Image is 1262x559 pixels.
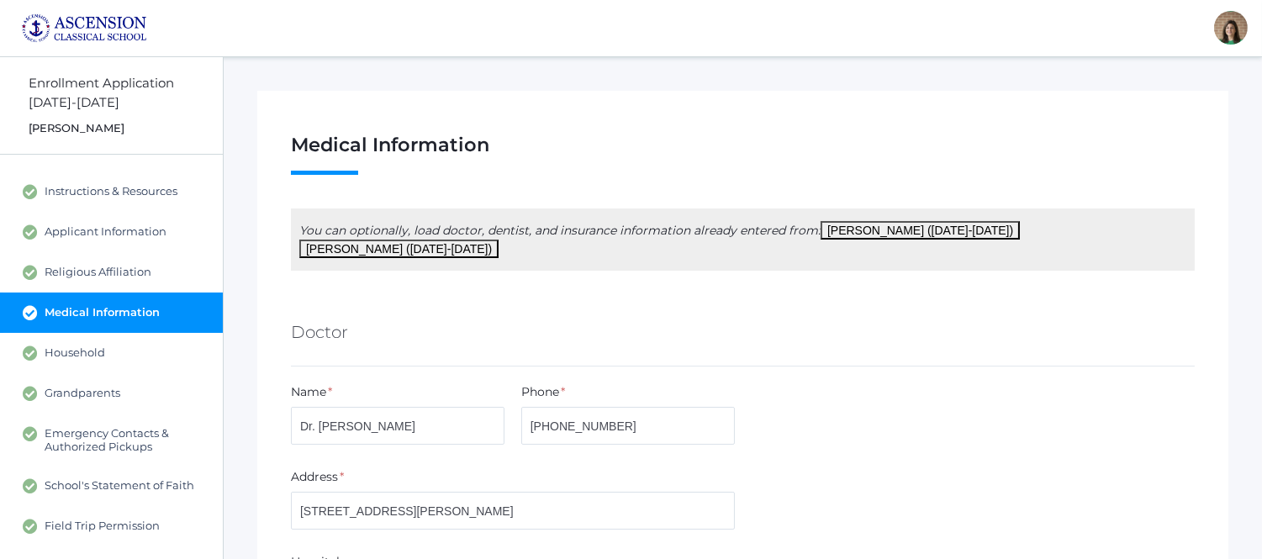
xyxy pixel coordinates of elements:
[1214,11,1248,45] div: Jenna Adams
[45,386,120,401] span: Grandparents
[29,120,223,137] div: [PERSON_NAME]
[45,265,151,280] span: Religious Affiliation
[45,345,105,361] span: Household
[291,134,1195,175] h1: Medical Information
[521,383,559,401] label: Phone
[821,221,1020,240] button: [PERSON_NAME] ([DATE]-[DATE])
[291,468,338,486] label: Address
[45,184,177,199] span: Instructions & Resources
[29,74,223,93] div: Enrollment Application
[45,478,194,493] span: School's Statement of Faith
[299,240,499,258] button: [PERSON_NAME] ([DATE]-[DATE])
[45,426,206,453] span: Emergency Contacts & Authorized Pickups
[299,221,1186,258] p: You can optionally, load doctor, dentist, and insurance information already entered from:
[21,13,147,43] img: ascension-logo-blue-113fc29133de2fb5813e50b71547a291c5fdb7962bf76d49838a2a14a36269ea.jpg
[29,93,223,113] div: [DATE]-[DATE]
[45,305,160,320] span: Medical Information
[291,383,326,401] label: Name
[45,224,166,240] span: Applicant Information
[291,318,348,346] h5: Doctor
[45,519,160,534] span: Field Trip Permission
